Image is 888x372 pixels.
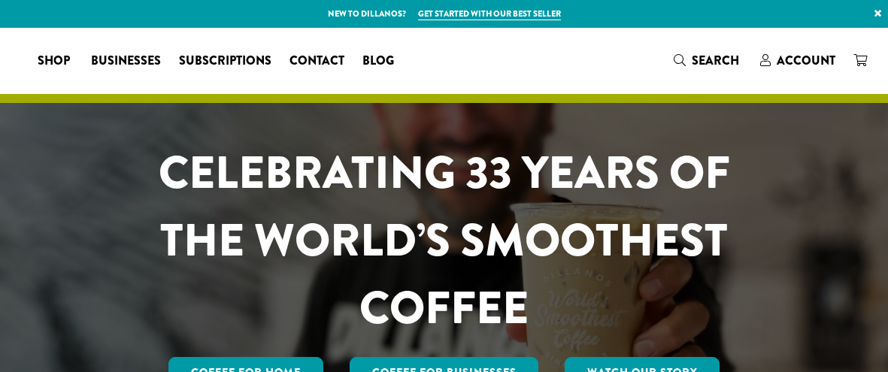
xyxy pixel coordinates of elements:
[38,52,70,71] span: Shop
[289,52,344,71] span: Contact
[665,48,751,73] a: Search
[777,52,835,69] span: Account
[91,52,161,71] span: Businesses
[692,52,739,69] span: Search
[362,52,394,71] span: Blog
[179,52,271,71] span: Subscriptions
[29,49,82,73] a: Shop
[120,139,768,342] h1: CELEBRATING 33 YEARS OF THE WORLD’S SMOOTHEST COFFEE
[418,8,561,20] a: Get started with our best seller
